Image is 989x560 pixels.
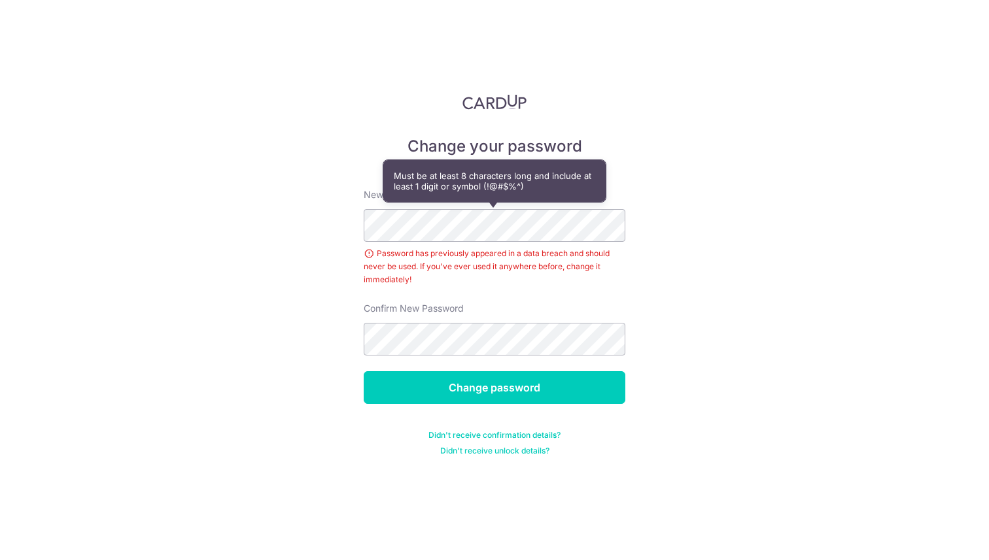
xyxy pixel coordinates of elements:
[364,371,625,404] input: Change password
[440,446,549,456] a: Didn't receive unlock details?
[364,247,625,286] div: Password has previously appeared in a data breach and should never be used. If you've ever used i...
[364,136,625,157] h5: Change your password
[364,188,428,201] label: New password
[462,94,527,110] img: CardUp Logo
[364,302,464,315] label: Confirm New Password
[383,160,606,202] div: Must be at least 8 characters long and include at least 1 digit or symbol (!@#$%^)
[428,430,561,440] a: Didn't receive confirmation details?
